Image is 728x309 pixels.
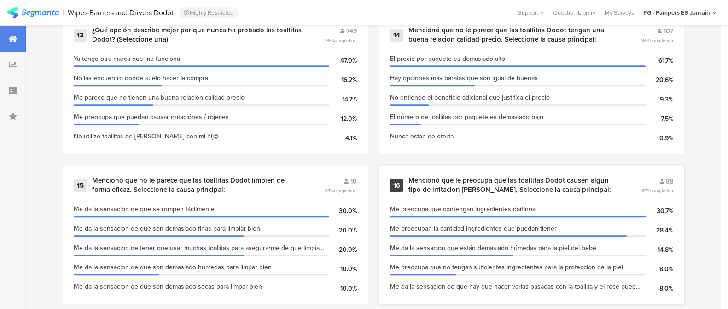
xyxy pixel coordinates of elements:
[646,56,673,65] div: 61.7%
[329,133,357,143] div: 4.1%
[646,264,673,274] div: 8.0%
[329,264,357,274] div: 10.0%
[74,204,215,214] span: Me da la sensacion de que se rompen fácilmente
[408,176,619,194] div: Mencionó que le preocupa que las toallitas Dodot causen algun tipo de irritacion [PERSON_NAME]. S...
[518,6,544,20] div: Support
[646,95,673,104] div: 9.3%
[74,224,260,233] span: Me da la sensacion de que son demasiado finas para limpiar bien
[329,75,357,85] div: 16.2%
[74,93,245,102] span: Me parece que no tienen una buena relación calidad-precio
[68,8,174,17] div: Wipes Barriers and Drivers Dodot
[664,26,673,36] span: 107
[548,8,600,17] a: Question Library
[329,56,357,65] div: 47.0%
[74,179,87,192] div: 15
[646,284,673,293] div: 8.0%
[7,7,59,18] img: segmanta logo
[325,187,357,194] span: 83%
[74,131,219,141] span: No utilizo toallitas de [PERSON_NAME] con mi hij@
[74,282,262,291] span: Me da la sensacion de que son demasiado secas para limpar bien
[390,29,403,42] div: 14
[646,114,673,124] div: 7.5%
[390,243,596,253] span: Me da la sensacion que están demasiado húmedas para la piel del bebé
[650,37,673,44] span: completion
[329,226,357,235] div: 20.0%
[390,224,557,233] span: Me preocupan la cantidad ingredientes que puedan tiener
[74,243,325,253] span: Me da la sensacion de tener que usar muchas toallitas para asegurarme de que limpian bien
[346,26,357,36] span: 749
[646,245,673,255] div: 14.8%
[329,284,357,293] div: 10.0%
[390,179,403,192] div: 16
[325,37,357,44] span: 99%
[646,75,673,85] div: 20.6%
[74,73,208,83] span: No las encuentro donde suelo hacer la compra
[390,131,454,141] span: Nunca estan de oferta
[646,133,673,143] div: 0.9%
[666,177,673,186] span: 88
[390,54,505,64] span: El precio por paquete es demasiado alto
[390,262,623,272] span: Me preocupa que no tengan suficientes ingredientes para la protección de la piel
[390,73,538,83] span: Hay opciones mas baratas que son igual de buenas
[600,8,639,17] a: My Surveys
[334,37,357,44] span: completion
[646,206,673,216] div: 30.7%
[74,262,272,272] span: Me da la sensacion de que son demasiado humedas para limpar bien
[641,37,673,44] span: 96%
[643,8,710,17] div: PG - Pampers ES Janrain
[646,226,673,235] div: 28.4%
[329,245,357,255] div: 20.0%
[92,176,303,194] div: Mencionó que no le parece que las toallitas Dodot limpien de forma eficaz. Seleccione la causa pr...
[74,29,87,42] div: 13
[334,187,357,194] span: completion
[92,26,303,44] div: ¿Qué opción describe mejor por que nunca ha probado las toallitas Dodot? (Seleccione una)
[329,114,357,124] div: 12.0%
[74,54,180,64] span: Ya tengo otra marca que me funciona
[74,112,229,122] span: Me preocupa que puedan causar irritaciónes / rojeces
[390,204,536,214] span: Me preocupa que contengan ingredientes dañinos
[650,187,673,194] span: completion
[329,206,357,216] div: 30.0%
[408,26,619,44] div: Mencionó que no le parece que las toallitas Dodot tengan una buena relacion calidad-precio. Selec...
[350,177,357,186] span: 10
[390,93,550,102] span: No entiendo el beneficio adicional que justifica el precio
[180,7,238,18] div: Highly Restricted
[390,282,641,291] span: Me da la sensacion de que hay que hacer varias pasadas con la toallita y el roce puede dañar la piel
[63,7,64,18] div: |
[390,112,543,122] span: El número de toallitas por paquete es demasiado bajo
[329,95,357,104] div: 14.7%
[642,187,673,194] span: 97%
